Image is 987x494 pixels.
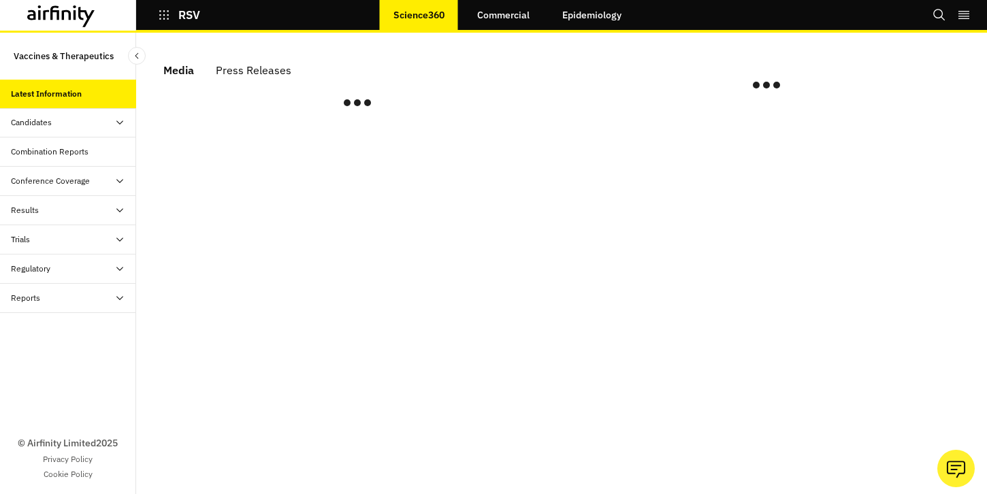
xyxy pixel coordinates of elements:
[11,116,52,129] div: Candidates
[393,10,444,20] p: Science360
[11,292,40,304] div: Reports
[18,436,118,450] p: © Airfinity Limited 2025
[11,88,82,100] div: Latest Information
[178,9,200,21] p: RSV
[158,3,200,27] button: RSV
[14,44,114,69] p: Vaccines & Therapeutics
[11,146,88,158] div: Combination Reports
[933,3,946,27] button: Search
[163,60,194,80] div: Media
[44,468,93,480] a: Cookie Policy
[11,263,50,275] div: Regulatory
[11,204,39,216] div: Results
[43,453,93,465] a: Privacy Policy
[937,450,975,487] button: Ask our analysts
[216,60,291,80] div: Press Releases
[11,233,30,246] div: Trials
[11,175,90,187] div: Conference Coverage
[128,47,146,65] button: Close Sidebar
